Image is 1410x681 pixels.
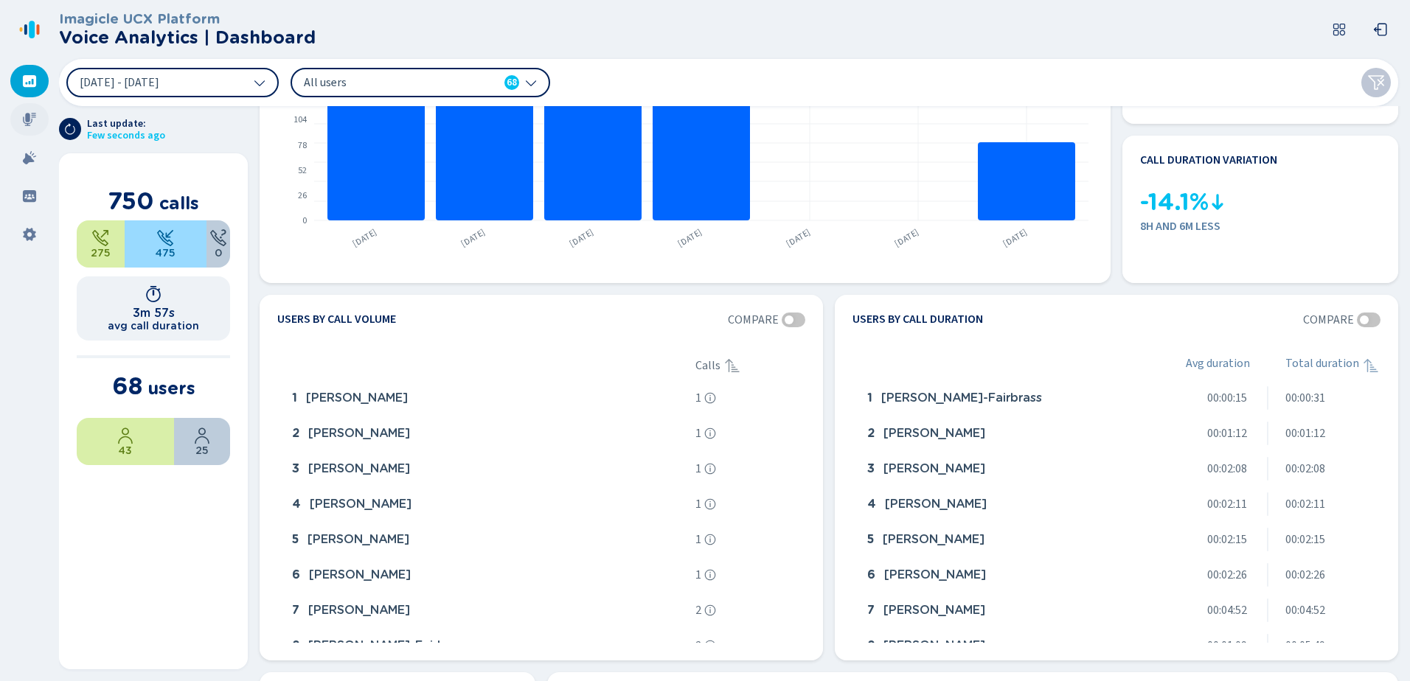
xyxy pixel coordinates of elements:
span: [PERSON_NAME] [309,568,411,582]
svg: info-circle [704,463,716,475]
span: 68 [112,371,142,400]
svg: sortAscending [1362,357,1380,374]
span: 00:01:12 [1285,427,1325,440]
div: Rachel Emmett [286,560,690,590]
span: 0 [215,247,222,259]
h2: avg call duration [108,320,199,332]
span: 2 [867,427,875,440]
span: [PERSON_NAME] [308,427,410,440]
text: [DATE] [784,226,813,250]
svg: info-circle [704,569,716,581]
div: Chelsea Lee [861,419,1149,448]
span: 00:00:31 [1285,391,1325,405]
h4: Call duration variation [1140,153,1277,167]
svg: arrow-clockwise [64,123,76,135]
div: Jenna Emsley-Fairbrass [286,631,690,660]
div: Alexandra Ottley [286,383,690,413]
text: 0 [302,214,307,227]
h2: Voice Analytics | Dashboard [59,27,316,48]
span: 00:02:26 [1207,568,1247,582]
div: 63.24% [77,418,174,465]
div: Calls [695,357,805,374]
span: Few seconds ago [87,130,165,142]
text: [DATE] [350,226,379,250]
div: 36.67% [77,220,125,268]
text: [DATE] [567,226,596,250]
div: Sorted ascending, click to sort descending [1362,357,1380,374]
span: 3 [867,462,875,475]
span: [DATE] - [DATE] [80,77,159,88]
span: 5 [867,533,874,546]
svg: sortAscending [723,357,741,374]
svg: info-circle [704,498,716,510]
span: 7 [292,604,299,617]
span: Last update: [87,118,165,130]
span: 275 [91,247,111,259]
div: 63.33% [125,220,206,268]
svg: groups-filled [22,189,37,203]
svg: funnel-disabled [1367,74,1385,91]
svg: chevron-down [525,77,537,88]
div: Jean Williams [286,596,690,625]
div: Groups [10,180,49,212]
span: [PERSON_NAME] [310,497,411,511]
div: Chelsea Lee [286,419,690,448]
span: [PERSON_NAME] [308,604,410,617]
div: Rachel Emmett [861,560,1149,590]
span: 2 [292,427,299,440]
svg: user-profile [193,427,211,444]
div: Ebony Vandecasteele [861,454,1149,483]
h3: Imagicle UCX Platform [59,11,316,27]
svg: info-circle [704,427,716,439]
span: 00:02:11 [1207,497,1247,511]
span: [PERSON_NAME] [883,639,985,652]
div: Total duration [1285,357,1381,374]
span: 25 [195,444,209,456]
span: [PERSON_NAME] [883,604,985,617]
span: 00:01:12 [1207,427,1247,440]
span: 00:02:08 [1207,462,1247,475]
span: [PERSON_NAME] [308,462,410,475]
h4: Users by call volume [277,312,396,327]
div: Avg duration [1186,357,1250,374]
span: 6 [292,568,300,582]
div: Jenna Emsley-Fairbrass [861,383,1149,413]
div: Elizabeth Gilliatt [861,596,1149,625]
svg: telephone-outbound [91,229,109,247]
span: Compare [728,313,779,326]
div: Lindsey Jackson [861,525,1149,554]
span: 00:02:15 [1207,533,1247,546]
span: 2 [695,639,701,652]
text: [DATE] [892,226,921,250]
div: Recordings [10,103,49,136]
svg: telephone-inbound [156,229,174,247]
span: 00:04:52 [1285,604,1325,617]
svg: kpi-down [1209,193,1226,211]
span: 4 [867,497,876,511]
span: 1 [695,497,701,511]
div: Alarms [10,142,49,174]
div: Sorted ascending, click to sort descending [723,357,741,374]
svg: timer [145,285,162,303]
span: 43 [118,444,132,456]
svg: dashboard-filled [22,74,37,88]
span: 1 [695,568,701,582]
div: Settings [10,218,49,251]
span: [PERSON_NAME]-Fairbrass [881,391,1042,405]
span: 8h and 6m less [1140,220,1381,233]
span: Calls [695,359,720,372]
span: 1 [292,391,297,405]
span: [PERSON_NAME] [885,497,987,511]
span: All users [304,74,473,91]
text: [DATE] [1001,226,1029,250]
text: 52 [298,164,307,177]
span: 00:04:52 [1207,604,1247,617]
span: calls [159,192,199,214]
button: [DATE] - [DATE] [66,68,279,97]
span: 6 [867,568,875,582]
span: Compare [1303,313,1354,326]
span: [PERSON_NAME] [308,533,409,546]
span: 1 [695,427,701,440]
span: 475 [155,247,176,259]
span: [PERSON_NAME] [883,533,984,546]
